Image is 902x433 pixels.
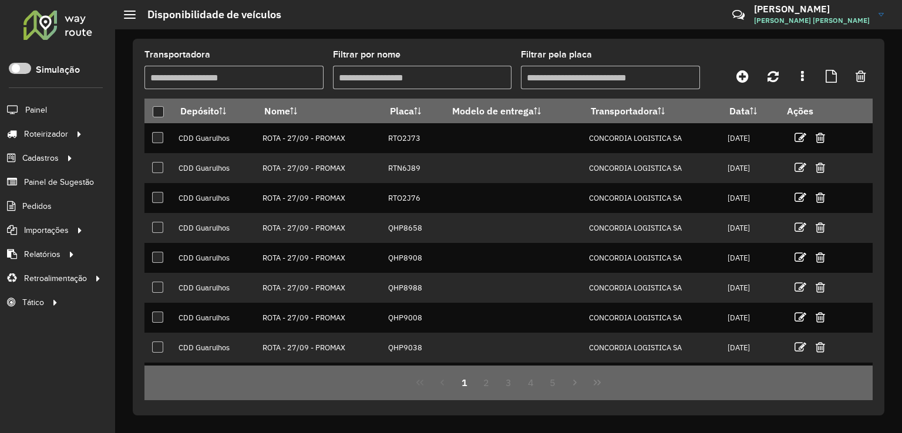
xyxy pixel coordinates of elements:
[382,363,444,393] td: QHP9088
[721,333,779,363] td: [DATE]
[542,371,564,394] button: 5
[586,371,608,394] button: Last Page
[816,339,825,355] a: Excluir
[172,363,256,393] td: CDD Guarulhos
[583,273,721,303] td: CONCORDIA LOGISTICA SA
[136,8,281,21] h2: Disponibilidade de veículos
[497,371,520,394] button: 3
[583,333,721,363] td: CONCORDIA LOGISTICA SA
[795,160,806,175] a: Editar
[583,123,721,153] td: CONCORDIA LOGISTICA SA
[25,104,47,116] span: Painel
[726,2,751,28] a: Contato Rápido
[583,243,721,273] td: CONCORDIA LOGISTICA SA
[256,123,382,153] td: ROTA - 27/09 - PROMAX
[172,183,256,213] td: CDD Guarulhos
[256,303,382,333] td: ROTA - 27/09 - PROMAX
[172,213,256,243] td: CDD Guarulhos
[172,99,256,123] th: Depósito
[754,4,870,15] h3: [PERSON_NAME]
[256,153,382,183] td: ROTA - 27/09 - PROMAX
[172,153,256,183] td: CDD Guarulhos
[795,309,806,325] a: Editar
[721,273,779,303] td: [DATE]
[172,123,256,153] td: CDD Guarulhos
[583,303,721,333] td: CONCORDIA LOGISTICA SA
[816,249,825,265] a: Excluir
[521,48,592,62] label: Filtrar pela placa
[24,224,69,236] span: Importações
[256,99,382,123] th: Nome
[382,183,444,213] td: RTO2J76
[24,128,68,140] span: Roteirizador
[816,219,825,235] a: Excluir
[721,183,779,213] td: [DATE]
[172,243,256,273] td: CDD Guarulhos
[795,249,806,265] a: Editar
[382,153,444,183] td: RTN6J89
[172,333,256,363] td: CDD Guarulhos
[721,243,779,273] td: [DATE]
[256,243,382,273] td: ROTA - 27/09 - PROMAX
[382,123,444,153] td: RTO2J73
[816,130,825,146] a: Excluir
[721,213,779,243] td: [DATE]
[172,273,256,303] td: CDD Guarulhos
[816,309,825,325] a: Excluir
[795,279,806,295] a: Editar
[24,248,60,261] span: Relatórios
[24,272,87,285] span: Retroalimentação
[795,130,806,146] a: Editar
[721,153,779,183] td: [DATE]
[453,371,476,394] button: 1
[583,363,721,393] td: CONCORDIA LOGISTICA SA
[382,333,444,363] td: QHP9038
[22,200,52,212] span: Pedidos
[256,333,382,363] td: ROTA - 27/09 - PROMAX
[721,363,779,393] td: [DATE]
[382,99,444,123] th: Placa
[721,99,779,123] th: Data
[256,363,382,393] td: ROTA - 27/09 - PROMAX
[520,371,542,394] button: 4
[382,243,444,273] td: QHP8908
[583,213,721,243] td: CONCORDIA LOGISTICA SA
[172,303,256,333] td: CDD Guarulhos
[382,303,444,333] td: QHP9008
[475,371,497,394] button: 2
[721,123,779,153] td: [DATE]
[816,279,825,295] a: Excluir
[721,303,779,333] td: [DATE]
[144,48,210,62] label: Transportadora
[382,213,444,243] td: QHP8658
[816,190,825,205] a: Excluir
[382,273,444,303] td: QHP8988
[564,371,586,394] button: Next Page
[779,99,850,123] th: Ações
[22,152,59,164] span: Cadastros
[256,213,382,243] td: ROTA - 27/09 - PROMAX
[36,63,80,77] label: Simulação
[583,183,721,213] td: CONCORDIA LOGISTICA SA
[583,153,721,183] td: CONCORDIA LOGISTICA SA
[256,273,382,303] td: ROTA - 27/09 - PROMAX
[816,160,825,175] a: Excluir
[795,190,806,205] a: Editar
[24,176,94,188] span: Painel de Sugestão
[444,99,583,123] th: Modelo de entrega
[22,296,44,309] span: Tático
[795,219,806,235] a: Editar
[754,15,870,26] span: [PERSON_NAME] [PERSON_NAME]
[583,99,721,123] th: Transportadora
[256,183,382,213] td: ROTA - 27/09 - PROMAX
[795,339,806,355] a: Editar
[333,48,400,62] label: Filtrar por nome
